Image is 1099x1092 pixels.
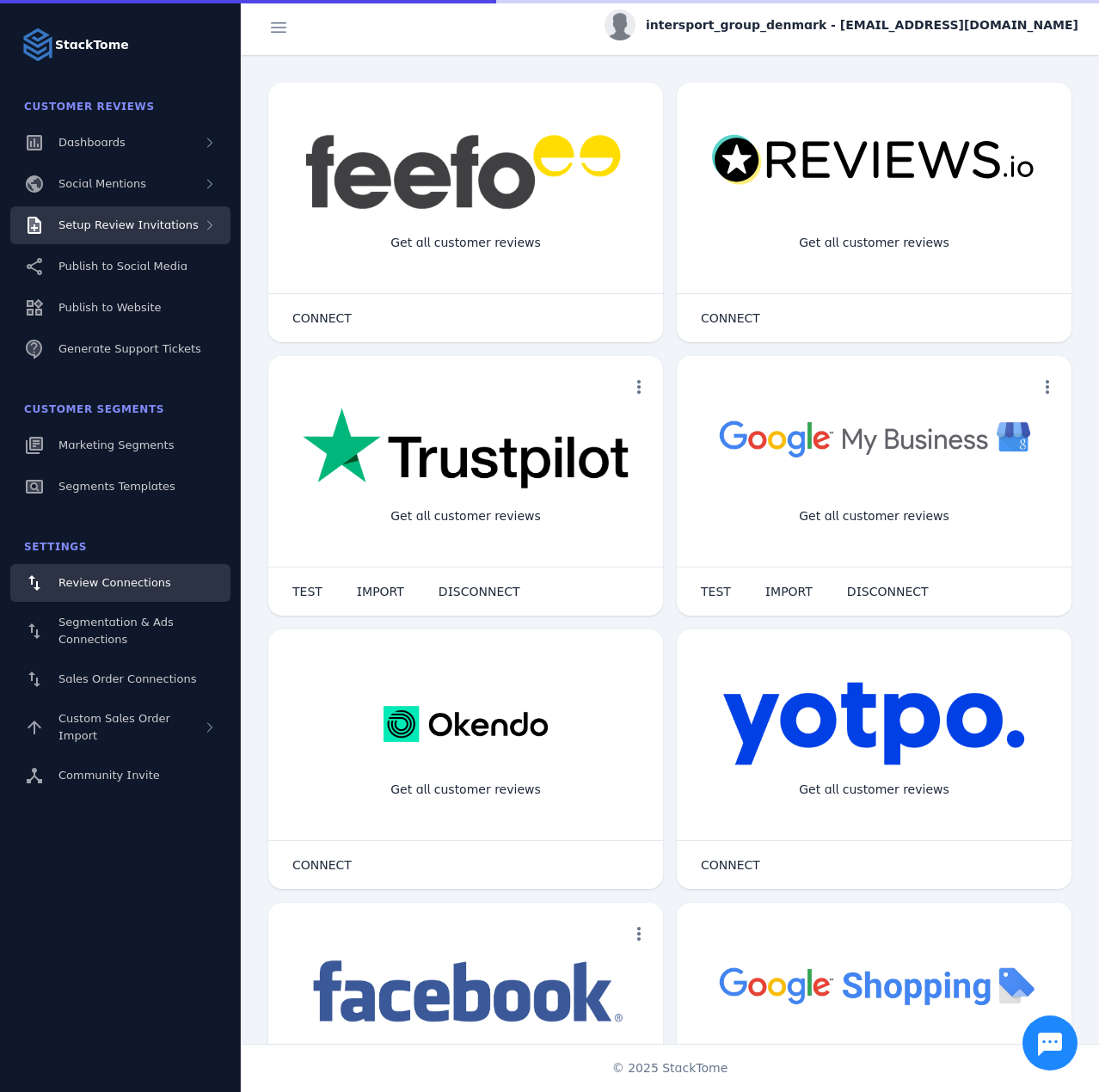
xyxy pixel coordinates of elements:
[701,312,760,324] span: CONNECT
[439,586,520,598] span: DISCONNECT
[377,494,555,539] div: Get all customer reviews
[357,586,404,598] span: IMPORT
[765,586,813,598] span: IMPORT
[58,342,201,355] span: Generate Support Tickets
[55,36,129,54] strong: StackTome
[622,917,656,951] button: more
[711,134,1037,187] img: reviewsio.svg
[292,859,352,871] span: CONNECT
[684,301,777,335] button: CONNECT
[58,576,171,589] span: Review Connections
[377,220,555,266] div: Get all customer reviews
[10,757,230,794] a: Community Invite
[10,468,230,506] a: Segments Templates
[292,312,352,324] span: CONNECT
[58,301,161,314] span: Publish to Website
[275,848,369,882] button: CONNECT
[10,426,230,464] a: Marketing Segments
[785,494,963,539] div: Get all customer reviews
[1030,370,1065,404] button: more
[58,260,187,273] span: Publish to Social Media
[684,848,777,882] button: CONNECT
[772,1040,975,1086] div: Import Products from Google
[58,672,196,685] span: Sales Order Connections
[605,9,1078,40] button: intersport_group_denmark - [EMAIL_ADDRESS][DOMAIN_NAME]
[711,954,1037,1015] img: googleshopping.png
[303,408,629,492] img: trustpilot.png
[24,403,164,415] span: Customer Segments
[605,9,635,40] img: profile.jpg
[24,541,87,553] span: Settings
[785,767,963,813] div: Get all customer reviews
[612,1059,728,1077] span: © 2025 StackTome
[58,712,170,742] span: Custom Sales Order Import
[847,586,929,598] span: DISCONNECT
[10,564,230,602] a: Review Connections
[292,586,322,598] span: TEST
[275,574,340,609] button: TEST
[58,177,146,190] span: Social Mentions
[684,574,748,609] button: TEST
[340,574,421,609] button: IMPORT
[10,660,230,698] a: Sales Order Connections
[58,218,199,231] span: Setup Review Invitations
[377,767,555,813] div: Get all customer reviews
[58,616,174,646] span: Segmentation & Ads Connections
[384,681,548,767] img: okendo.webp
[785,220,963,266] div: Get all customer reviews
[622,370,656,404] button: more
[58,769,160,782] span: Community Invite
[58,136,126,149] span: Dashboards
[303,134,629,210] img: feefo.png
[722,681,1026,767] img: yotpo.png
[10,289,230,327] a: Publish to Website
[10,605,230,657] a: Segmentation & Ads Connections
[701,586,731,598] span: TEST
[10,330,230,368] a: Generate Support Tickets
[303,954,629,1031] img: facebook.png
[58,480,175,493] span: Segments Templates
[21,28,55,62] img: Logo image
[24,101,155,113] span: Customer Reviews
[275,301,369,335] button: CONNECT
[58,439,174,451] span: Marketing Segments
[748,574,830,609] button: IMPORT
[701,859,760,871] span: CONNECT
[830,574,946,609] button: DISCONNECT
[646,16,1078,34] span: intersport_group_denmark - [EMAIL_ADDRESS][DOMAIN_NAME]
[10,248,230,285] a: Publish to Social Media
[711,408,1037,469] img: googlebusiness.png
[421,574,537,609] button: DISCONNECT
